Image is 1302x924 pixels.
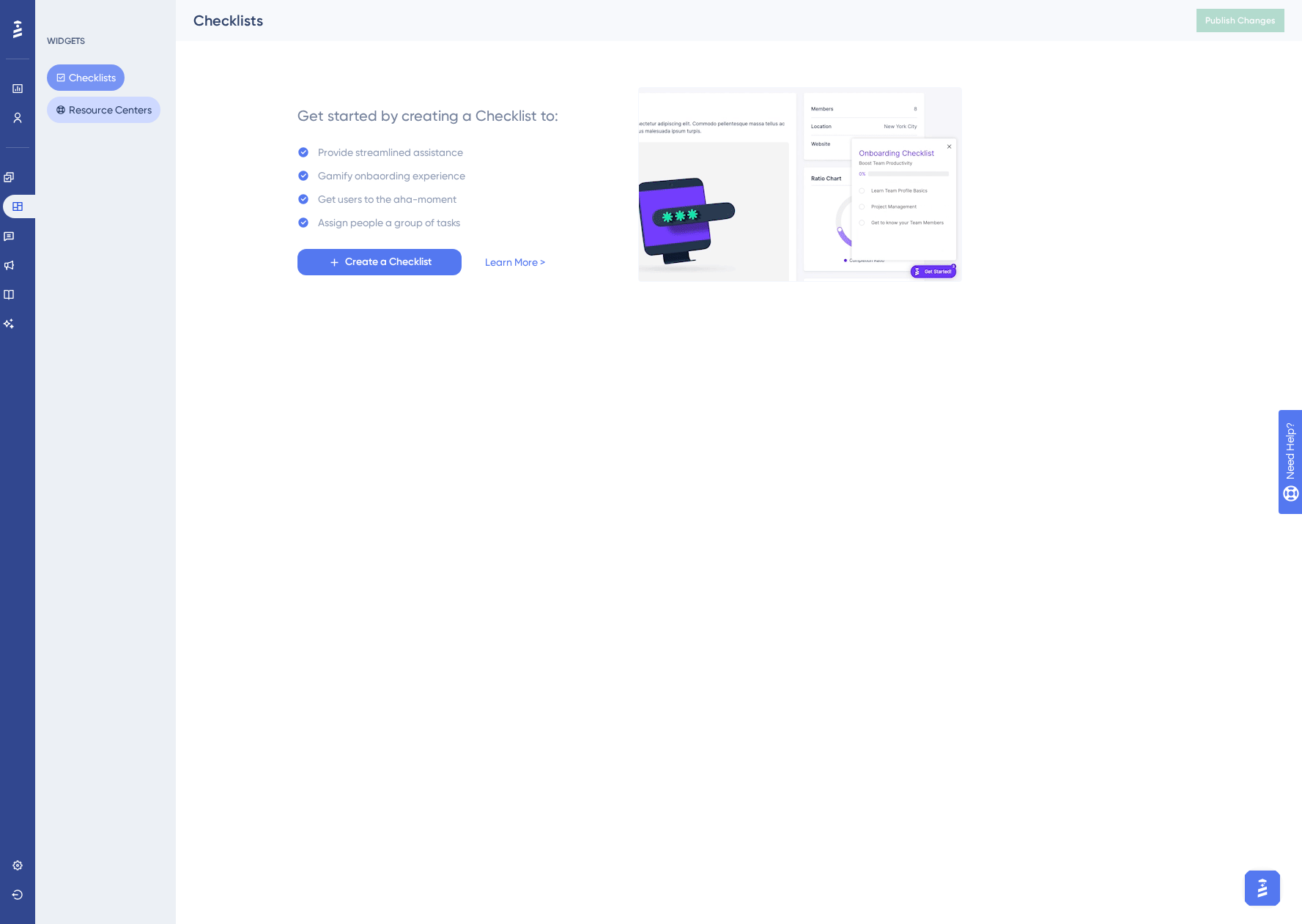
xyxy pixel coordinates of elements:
[297,105,558,126] div: Get started by creating a Checklist to:
[1240,866,1284,910] iframe: UserGuiding AI Assistant Launcher
[47,35,85,47] div: WIDGETS
[485,253,545,271] a: Learn More >
[47,64,125,91] button: Checklists
[318,214,460,231] div: Assign people a group of tasks
[1196,9,1284,32] button: Publish Changes
[193,10,1160,31] div: Checklists
[638,87,962,282] img: e28e67207451d1beac2d0b01ddd05b56.gif
[47,97,160,123] button: Resource Centers
[318,167,465,185] div: Gamify onbaording experience
[34,4,92,21] span: Need Help?
[297,249,462,275] button: Create a Checklist
[345,253,432,271] span: Create a Checklist
[318,190,456,208] div: Get users to the aha-moment
[1205,15,1276,26] span: Publish Changes
[318,144,463,161] div: Provide streamlined assistance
